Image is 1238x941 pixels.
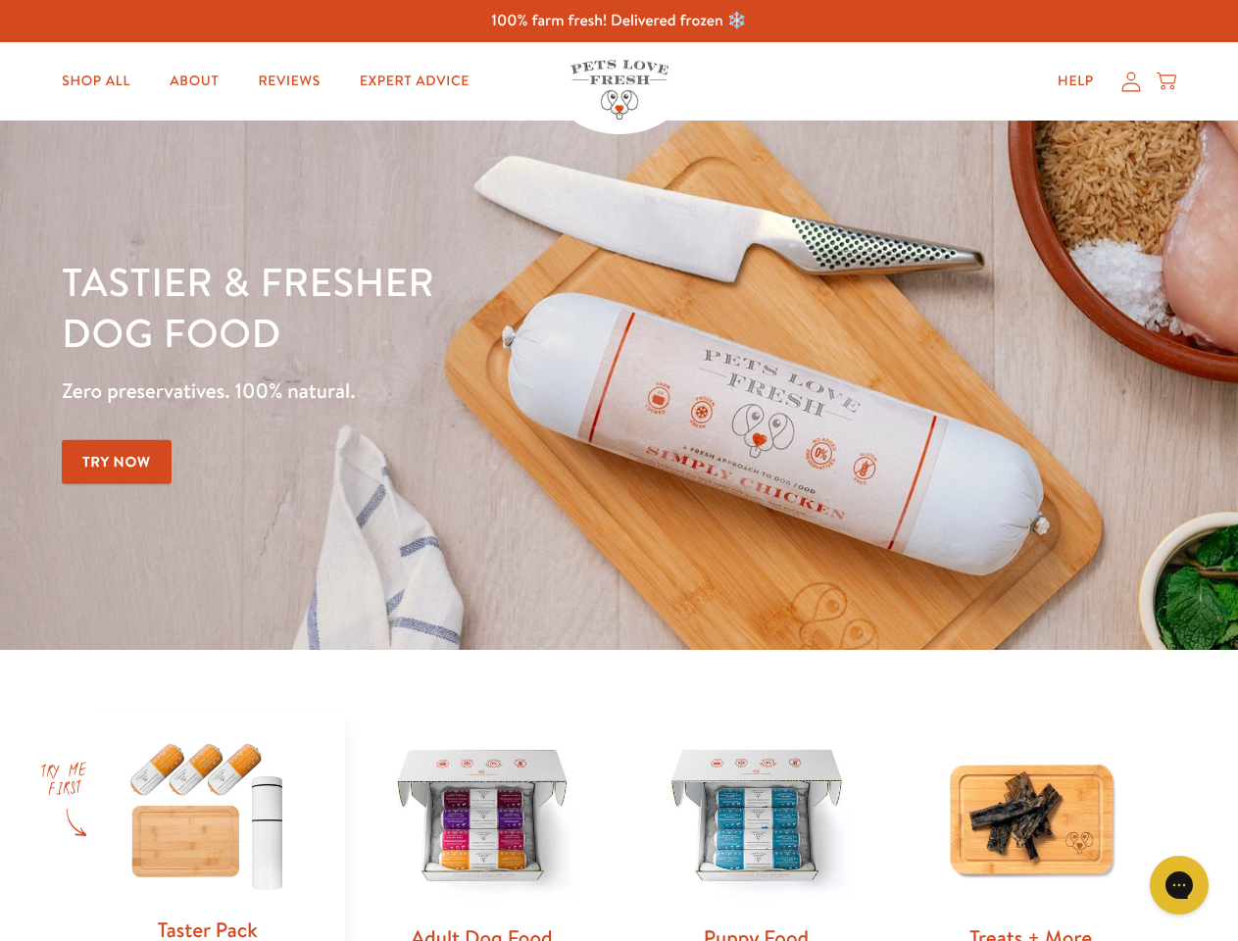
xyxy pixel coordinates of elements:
[62,256,805,358] h1: Tastier & fresher dog food
[570,60,669,120] img: Pets Love Fresh
[242,62,335,101] a: Reviews
[344,62,485,101] a: Expert Advice
[154,62,234,101] a: About
[1140,849,1218,921] iframe: Gorgias live chat messenger
[46,62,146,101] a: Shop All
[62,373,805,409] p: Zero preservatives. 100% natural.
[1042,62,1110,101] a: Help
[62,440,172,484] a: Try Now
